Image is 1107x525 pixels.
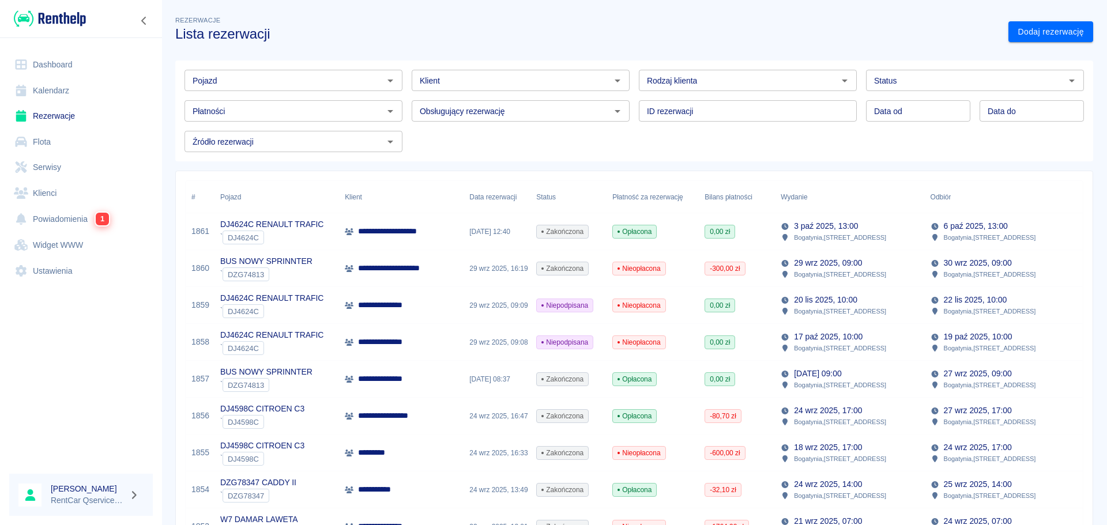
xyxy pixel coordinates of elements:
[220,403,304,415] p: DJ4598C CITROEN C3
[345,181,362,213] div: Klient
[925,181,1074,213] div: Odbiór
[944,306,1036,316] p: Bogatynia , [STREET_ADDRESS]
[794,368,841,380] p: [DATE] 09:00
[613,411,656,421] span: Opłacona
[96,213,109,225] span: 1
[613,226,656,237] span: Opłacona
[9,258,153,284] a: Ustawienia
[220,341,323,355] div: `
[794,478,862,490] p: 24 wrz 2025, 14:00
[51,494,125,507] p: RentCar Qservice Damar Parts
[9,9,86,28] a: Renthelp logo
[223,270,269,279] span: DZG74813
[944,257,1012,269] p: 30 wrz 2025, 09:00
[464,250,530,287] div: 29 wrz 2025, 16:19
[175,26,999,42] h3: Lista rezerwacji
[837,73,853,89] button: Otwórz
[469,181,517,213] div: Data rezerwacji
[191,484,209,496] a: 1854
[699,181,775,213] div: Bilans płatności
[866,100,970,122] input: DD.MM.YYYY
[612,181,683,213] div: Płatność za rezerwację
[220,255,312,267] p: BUS NOWY SPRINNTER
[9,154,153,180] a: Serwisy
[613,263,665,274] span: Nieopłacona
[794,441,862,454] p: 18 wrz 2025, 17:00
[794,417,886,427] p: Bogatynia , [STREET_ADDRESS]
[705,448,744,458] span: -600,00 zł
[931,181,951,213] div: Odbiór
[220,231,323,244] div: `
[223,492,269,500] span: DZG78347
[794,232,886,243] p: Bogatynia , [STREET_ADDRESS]
[220,329,323,341] p: DJ4624C RENAULT TRAFIC
[705,181,752,213] div: Bilans płatności
[14,9,86,28] img: Renthelp logo
[944,454,1036,464] p: Bogatynia , [STREET_ADDRESS]
[705,374,735,384] span: 0,00 zł
[9,103,153,129] a: Rezerwacje
[794,454,886,464] p: Bogatynia , [STREET_ADDRESS]
[944,368,1012,380] p: 27 wrz 2025, 09:00
[1064,73,1080,89] button: Otwórz
[794,331,863,343] p: 17 paź 2025, 10:00
[705,485,741,495] span: -32,10 zł
[794,380,886,390] p: Bogatynia , [STREET_ADDRESS]
[191,181,195,213] div: #
[794,343,886,353] p: Bogatynia , [STREET_ADDRESS]
[775,181,924,213] div: Wydanie
[613,300,665,311] span: Nieopłacona
[537,485,588,495] span: Zakończona
[223,381,269,390] span: DZG74813
[944,441,1012,454] p: 24 wrz 2025, 17:00
[613,485,656,495] span: Opłacona
[220,378,312,392] div: `
[464,471,530,508] div: 24 wrz 2025, 13:49
[537,337,593,348] span: Niepodpisana
[464,398,530,435] div: 24 wrz 2025, 16:47
[464,435,530,471] div: 24 wrz 2025, 16:33
[382,73,398,89] button: Otwórz
[51,483,125,494] h6: [PERSON_NAME]
[223,455,263,463] span: DJ4598C
[9,129,153,155] a: Flota
[705,263,744,274] span: -300,00 zł
[382,103,398,119] button: Otwórz
[944,220,1008,232] p: 6 paź 2025, 13:00
[944,294,1007,306] p: 22 lis 2025, 10:00
[1008,21,1093,43] a: Dodaj rezerwację
[613,337,665,348] span: Nieopłacona
[705,300,735,311] span: 0,00 zł
[613,448,665,458] span: Nieopłacona
[944,478,1012,490] p: 25 wrz 2025, 14:00
[944,490,1036,501] p: Bogatynia , [STREET_ADDRESS]
[220,477,296,489] p: DZG78347 CADDY II
[339,181,464,213] div: Klient
[9,52,153,78] a: Dashboard
[464,361,530,398] div: [DATE] 08:37
[220,489,296,503] div: `
[191,410,209,422] a: 1856
[223,418,263,426] span: DJ4598C
[794,405,862,417] p: 24 wrz 2025, 17:00
[537,374,588,384] span: Zakończona
[220,292,323,304] p: DJ4624C RENAULT TRAFIC
[220,452,304,466] div: `
[794,220,858,232] p: 3 paź 2025, 13:00
[794,269,886,280] p: Bogatynia , [STREET_ADDRESS]
[464,324,530,361] div: 29 wrz 2025, 09:08
[220,181,241,213] div: Pojazd
[220,304,323,318] div: `
[186,181,214,213] div: #
[944,343,1036,353] p: Bogatynia , [STREET_ADDRESS]
[613,374,656,384] span: Opłacona
[220,218,323,231] p: DJ4624C RENAULT TRAFIC
[191,262,209,274] a: 1860
[464,287,530,324] div: 29 wrz 2025, 09:09
[214,181,339,213] div: Pojazd
[191,373,209,385] a: 1857
[223,233,263,242] span: DJ4624C
[537,263,588,274] span: Zakończona
[794,306,886,316] p: Bogatynia , [STREET_ADDRESS]
[220,267,312,281] div: `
